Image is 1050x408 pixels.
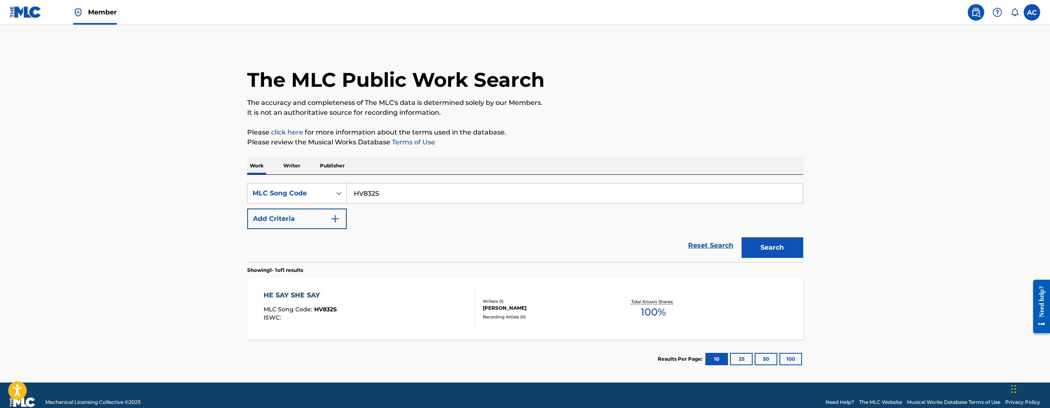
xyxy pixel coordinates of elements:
a: Public Search [968,4,984,21]
p: Please for more information about the terms used in the database. [247,128,803,137]
p: It is not an authoritative source for recording information. [247,108,803,118]
span: 100 % [641,305,666,320]
img: search [971,7,981,17]
a: HE SAY SHE SAYMLC Song Code:HV832SISWC:Writers (1)[PERSON_NAME]Recording Artists (0)Total Known S... [247,278,803,340]
span: Mechanical Licensing Collective © 2025 [45,399,141,406]
div: Writers ( 1 ) [483,298,607,304]
div: Notifications [1011,8,1019,16]
h1: The MLC Public Work Search [247,67,545,92]
span: ISWC : [264,314,283,321]
button: 50 [755,353,777,365]
a: Musical Works Database Terms of Use [907,399,1000,406]
p: Results Per Page: [658,355,705,363]
div: MLC Song Code [253,188,327,198]
button: 25 [730,353,753,365]
div: [PERSON_NAME] [483,304,607,312]
p: Please review the Musical Works Database [247,137,803,147]
div: User Menu [1024,4,1040,21]
p: Writer [281,157,303,174]
div: Recording Artists ( 0 ) [483,314,607,320]
span: MLC Song Code : [264,306,314,313]
a: Terms of Use [390,138,435,146]
button: 10 [705,353,728,365]
p: The accuracy and completeness of The MLC's data is determined solely by our Members. [247,98,803,108]
img: logo [10,397,35,407]
button: Search [742,237,803,258]
p: Showing 1 - 1 of 1 results [247,267,303,274]
div: HE SAY SHE SAY [264,290,337,300]
a: The MLC Website [859,399,902,406]
span: HV832S [314,306,337,313]
a: Need Help? [825,399,854,406]
img: help [992,7,1002,17]
img: Top Rightsholder [73,7,83,17]
p: Publisher [318,157,347,174]
a: click here [271,128,303,136]
img: MLC Logo [10,6,42,18]
div: Drag [1011,377,1016,401]
form: Search Form [247,183,803,262]
p: Total Known Shares: [631,299,675,305]
a: Reset Search [684,236,737,255]
span: Member [88,7,117,17]
div: Help [989,4,1006,21]
iframe: Resource Center [1027,273,1050,339]
button: Add Criteria [247,209,347,229]
button: 100 [779,353,802,365]
iframe: Chat Widget [1009,369,1050,408]
p: Work [247,157,266,174]
img: 9d2ae6d4665cec9f34b9.svg [330,214,340,224]
a: Privacy Policy [1005,399,1040,406]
